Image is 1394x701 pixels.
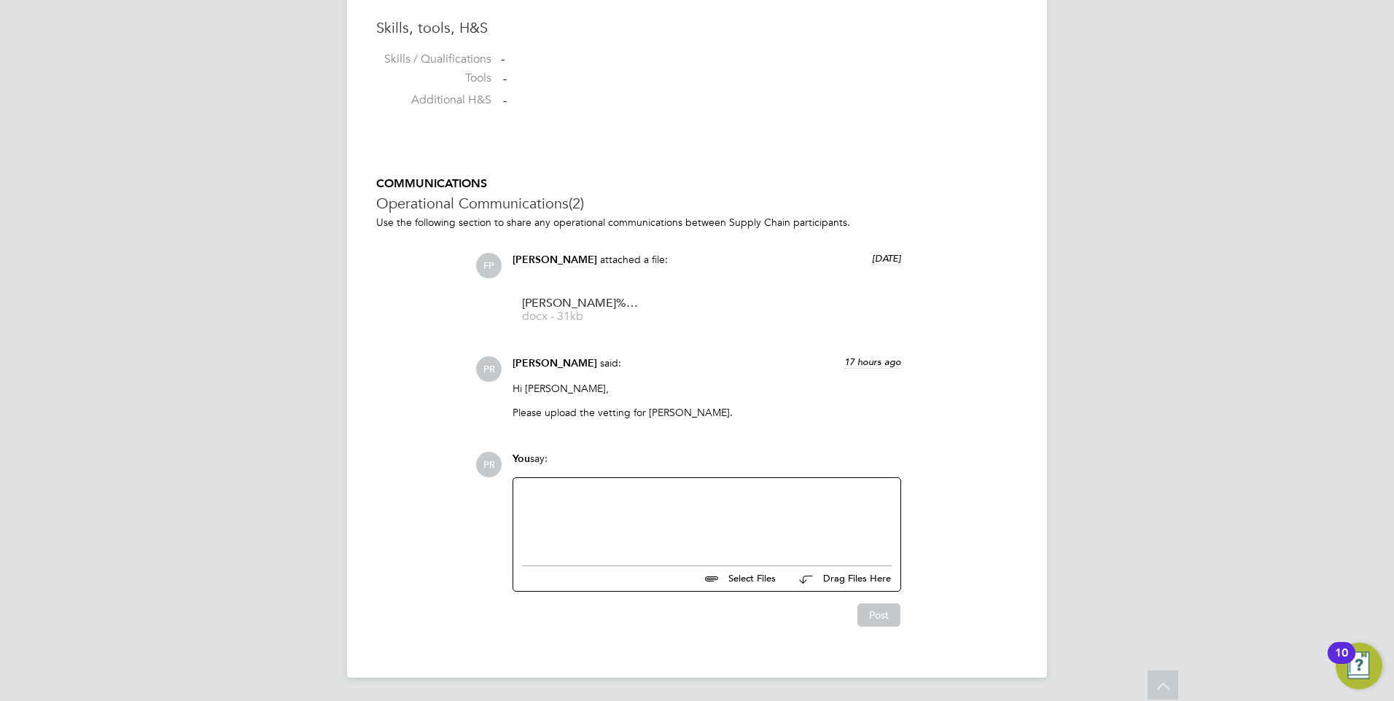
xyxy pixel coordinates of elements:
[872,252,901,265] span: [DATE]
[376,216,1018,229] p: Use the following section to share any operational communications between Supply Chain participants.
[522,298,639,322] a: [PERSON_NAME]%2BSharif%2BCV..%2BPDF%20MH docx - 31kb
[513,382,901,395] p: Hi [PERSON_NAME],
[513,254,597,266] span: [PERSON_NAME]
[476,253,502,278] span: FP
[857,603,900,627] button: Post
[513,406,901,419] p: Please upload the vetting for [PERSON_NAME].
[376,52,491,67] label: Skills / Qualifications
[376,71,491,86] label: Tools
[476,452,502,477] span: PR
[844,356,901,368] span: 17 hours ago
[522,311,639,322] span: docx - 31kb
[476,356,502,382] span: PR
[513,453,530,465] span: You
[513,357,597,369] span: [PERSON_NAME]
[376,18,1018,37] h3: Skills, tools, H&S
[376,194,1018,213] h3: Operational Communications
[376,176,1018,192] h5: COMMUNICATIONS
[501,52,1018,67] div: -
[1336,643,1382,689] button: Open Resource Center, 10 new notifications
[513,452,901,477] div: say:
[1335,653,1348,672] div: 10
[522,298,639,309] span: [PERSON_NAME]%2BSharif%2BCV..%2BPDF%20MH
[600,253,668,266] span: attached a file:
[503,71,507,86] span: -
[503,93,507,108] span: -
[376,93,491,108] label: Additional H&S
[600,356,621,369] span: said:
[569,194,584,213] span: (2)
[787,564,892,595] button: Drag Files Here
